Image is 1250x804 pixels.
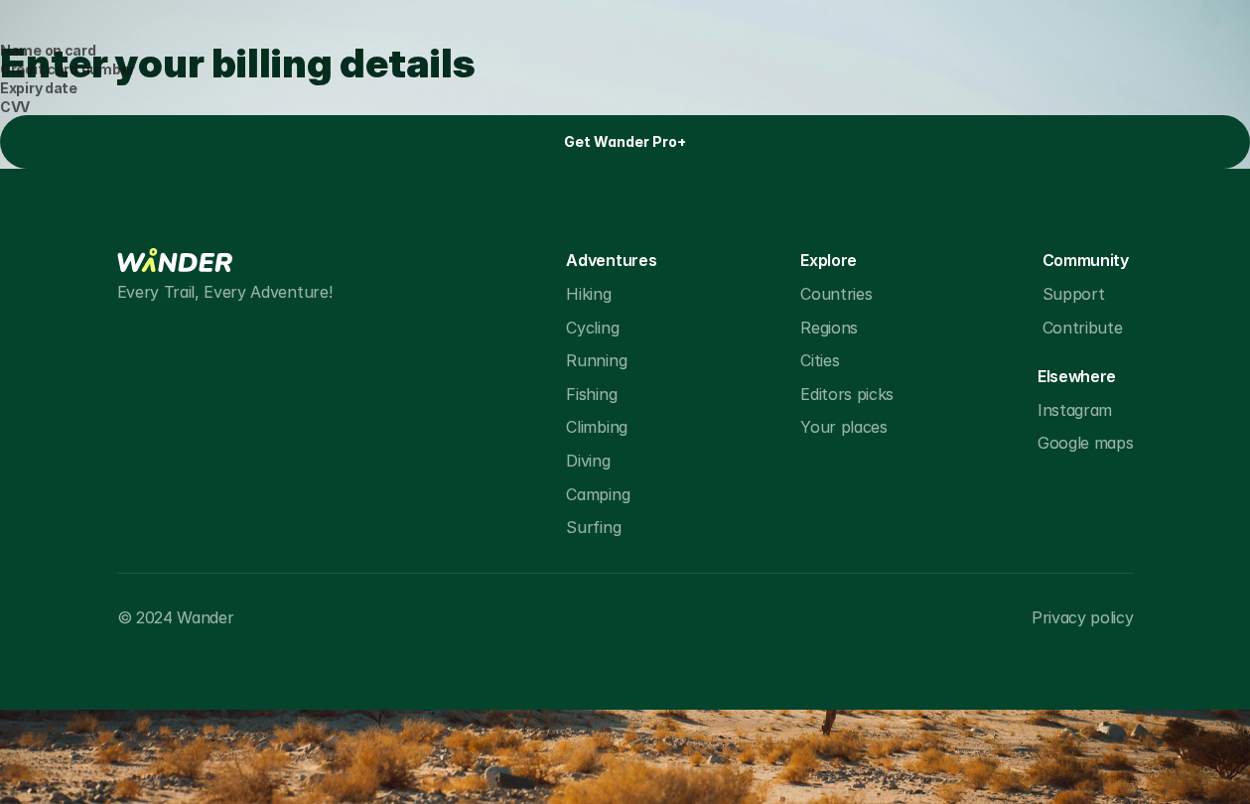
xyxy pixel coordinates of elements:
[1042,282,1105,308] p: Support
[566,449,610,474] p: Diving
[117,280,423,306] p: Every Trail, Every Adventure!
[800,415,887,441] p: Your places
[800,248,857,274] p: Explore
[1038,431,1133,457] p: Google maps
[1042,248,1129,274] p: Community
[566,382,617,408] p: Fishing
[800,282,872,308] p: Countries
[1042,316,1123,341] p: Contribute
[566,248,656,274] p: Adventures
[566,316,619,341] p: Cycling
[1038,398,1112,424] p: Instagram
[800,382,894,408] p: Editors picks
[117,605,234,631] p: © 2024 Wander
[1038,364,1116,390] p: Elsewhere
[564,131,686,153] p: Get Wander Pro+
[566,282,611,308] p: Hiking
[800,348,839,374] p: Cities
[566,482,629,508] p: Camping
[1032,605,1134,631] p: Privacy policy
[800,316,858,341] p: Regions
[566,515,621,541] p: Surfing
[566,415,626,441] p: Climbing
[566,348,626,374] p: Running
